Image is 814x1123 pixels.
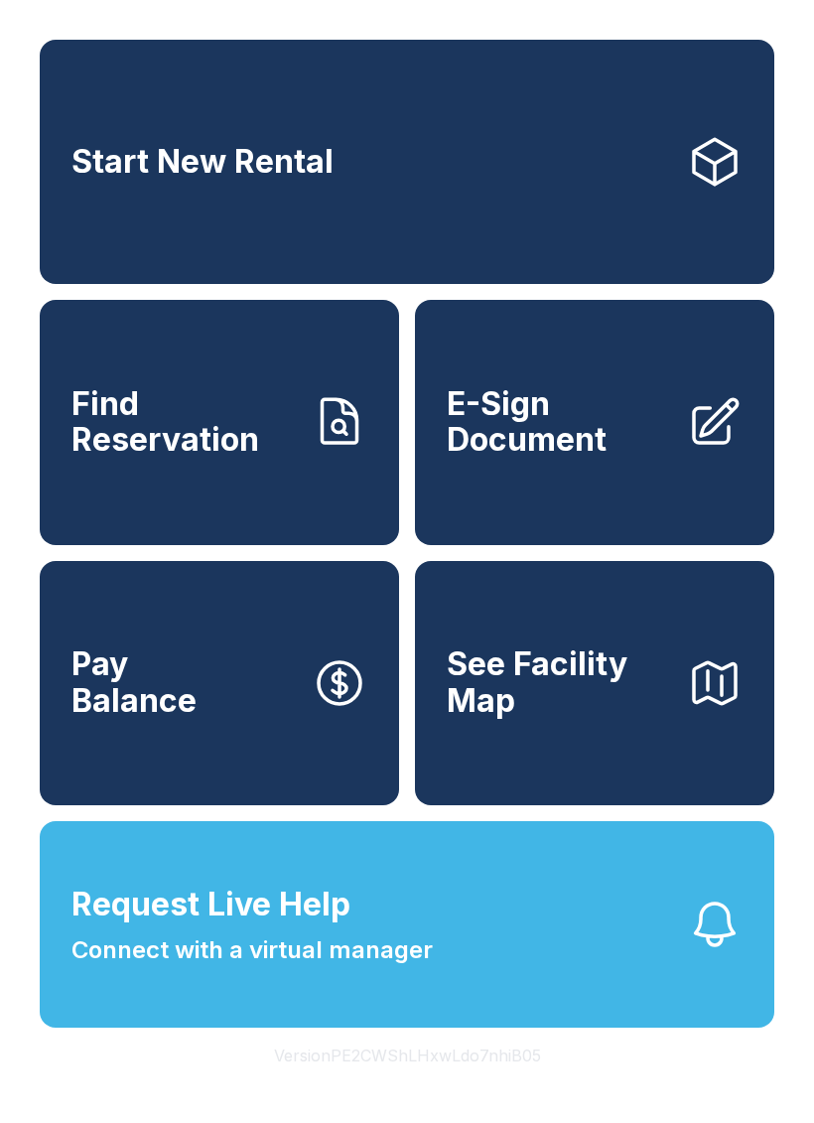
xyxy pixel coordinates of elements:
span: Pay Balance [71,646,197,719]
button: Request Live HelpConnect with a virtual manager [40,821,774,1028]
span: E-Sign Document [447,386,671,459]
a: PayBalance [40,561,399,805]
a: Find Reservation [40,300,399,544]
a: Start New Rental [40,40,774,284]
span: Connect with a virtual manager [71,932,433,968]
button: See Facility Map [415,561,774,805]
span: Start New Rental [71,144,334,181]
span: Find Reservation [71,386,296,459]
button: VersionPE2CWShLHxwLdo7nhiB05 [258,1028,557,1083]
span: See Facility Map [447,646,671,719]
a: E-Sign Document [415,300,774,544]
span: Request Live Help [71,881,350,928]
